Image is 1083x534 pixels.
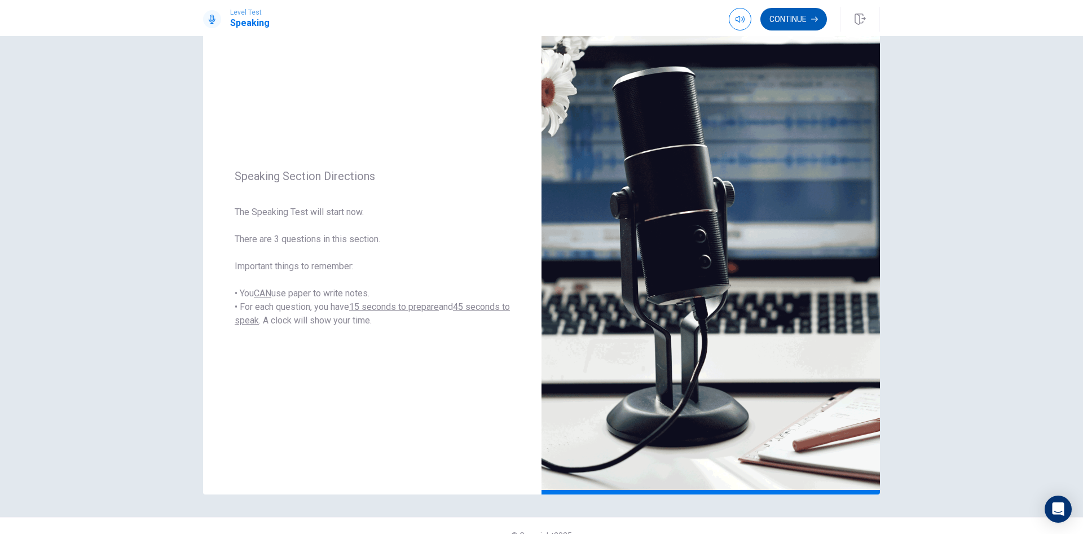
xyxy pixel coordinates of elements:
h1: Speaking [230,16,270,30]
u: 15 seconds to prepare [349,301,439,312]
div: Open Intercom Messenger [1045,496,1072,523]
button: Continue [760,8,827,30]
span: The Speaking Test will start now. There are 3 questions in this section. Important things to reme... [235,205,510,327]
span: Speaking Section Directions [235,169,510,183]
img: speaking intro [541,2,880,494]
u: CAN [254,288,271,299]
span: Level Test [230,8,270,16]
